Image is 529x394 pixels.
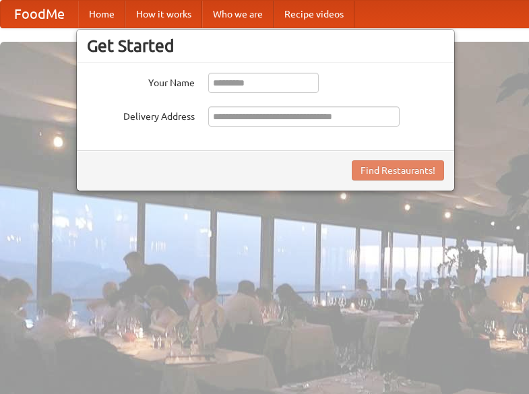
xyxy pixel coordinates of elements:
[274,1,354,28] a: Recipe videos
[78,1,125,28] a: Home
[87,73,195,90] label: Your Name
[202,1,274,28] a: Who we are
[87,36,444,56] h3: Get Started
[125,1,202,28] a: How it works
[352,160,444,180] button: Find Restaurants!
[87,106,195,123] label: Delivery Address
[1,1,78,28] a: FoodMe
